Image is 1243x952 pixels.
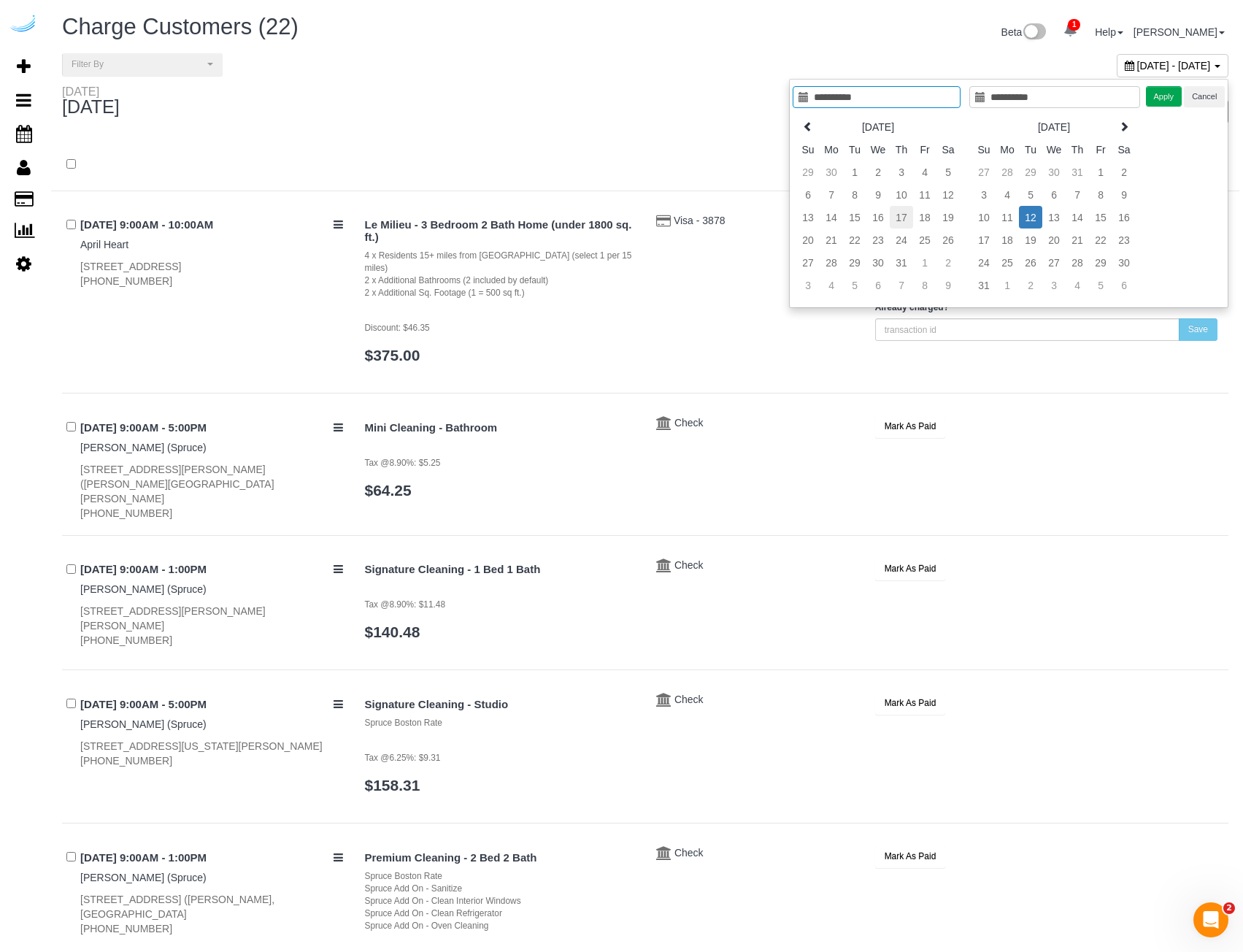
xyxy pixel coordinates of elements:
h4: [DATE] 9:00AM - 1:00PM [80,852,343,864]
h4: Signature Cleaning - 1 Bed 1 Bath [365,564,635,576]
td: 25 [996,251,1019,274]
td: 4 [913,161,936,183]
td: 12 [1019,206,1042,229]
td: 30 [820,161,843,183]
td: 13 [1042,206,1066,229]
th: Su [796,138,820,161]
img: Automaid Logo [9,15,38,35]
div: [DATE] [62,85,120,97]
td: 27 [1042,251,1066,274]
td: 7 [1066,183,1089,206]
div: [STREET_ADDRESS][PERSON_NAME][PERSON_NAME] [PHONE_NUMBER] [80,604,343,648]
td: 16 [1112,206,1136,229]
th: Th [890,138,913,161]
td: 26 [1019,251,1042,274]
a: Visa - 3878 [674,215,726,226]
a: April Heart [80,239,128,250]
td: 1 [843,161,866,183]
td: 20 [1042,229,1066,251]
span: 2 [1223,902,1235,914]
th: [DATE] [996,115,1112,138]
div: Spruce Add On - Oven Cleaning [365,920,635,932]
div: Spruce Boston Rate [365,717,635,729]
td: 2 [866,161,890,183]
td: 8 [913,274,936,296]
a: [PERSON_NAME] [1134,26,1225,38]
td: 3 [890,161,913,183]
span: Charge Customers (22) [62,14,299,39]
a: Check [674,694,704,705]
td: 27 [796,251,820,274]
a: Check [674,559,704,571]
td: 10 [890,183,913,206]
h4: Le Milieu - 3 Bedroom 2 Bath Home (under 1800 sq. ft.) [365,219,635,243]
td: 7 [890,274,913,296]
td: 9 [1112,183,1136,206]
td: 19 [936,206,960,229]
th: [DATE] [820,115,936,138]
td: 9 [866,183,890,206]
small: Tax @8.90%: $11.48 [365,599,446,610]
td: 22 [1089,229,1112,251]
td: 15 [843,206,866,229]
td: 28 [996,161,1019,183]
span: Filter By [72,58,204,71]
td: 3 [972,183,996,206]
td: 2 [936,251,960,274]
div: Spruce Boston Rate [365,870,635,883]
td: 31 [972,274,996,296]
td: 27 [972,161,996,183]
a: Beta [1001,26,1047,38]
div: [STREET_ADDRESS][PERSON_NAME] ([PERSON_NAME][GEOGRAPHIC_DATA][PERSON_NAME] [PHONE_NUMBER] [80,462,343,521]
button: Mark As Paid [875,415,946,438]
div: [DATE] [62,85,134,118]
small: Discount: $46.35 [365,323,430,333]
th: Sa [936,138,960,161]
small: Tax @8.90%: $5.25 [365,458,441,468]
a: $158.31 [365,777,420,794]
td: 30 [1112,251,1136,274]
td: 18 [913,206,936,229]
iframe: Intercom live chat [1193,902,1228,937]
td: 20 [796,229,820,251]
h4: Mini Cleaning - Bathroom [365,422,635,434]
td: 4 [996,183,1019,206]
span: Check [674,417,704,429]
th: We [1042,138,1066,161]
th: We [866,138,890,161]
td: 17 [972,229,996,251]
td: 5 [843,274,866,296]
div: Spruce Add On - Clean Refrigerator [365,907,635,920]
td: 21 [820,229,843,251]
td: 5 [1019,183,1042,206]
td: 5 [936,161,960,183]
div: [STREET_ADDRESS] [PHONE_NUMBER] [80,259,343,288]
a: $375.00 [365,347,420,364]
div: 4 x Residents 15+ miles from [GEOGRAPHIC_DATA] (select 1 per 15 miles) [365,250,635,275]
a: [PERSON_NAME] (Spruce) [80,442,207,453]
a: Check [674,847,704,859]
a: [PERSON_NAME] (Spruce) [80,718,207,730]
a: $64.25 [365,482,412,499]
img: New interface [1022,23,1046,42]
td: 11 [913,183,936,206]
div: [STREET_ADDRESS] ([PERSON_NAME], [GEOGRAPHIC_DATA] [PHONE_NUMBER] [80,892,343,936]
input: transaction id [875,318,1179,341]
td: 1 [1089,161,1112,183]
td: 28 [1066,251,1089,274]
td: 6 [1042,183,1066,206]
h4: Premium Cleaning - 2 Bed 2 Bath [365,852,635,864]
td: 17 [890,206,913,229]
td: 29 [796,161,820,183]
span: [DATE] - [DATE] [1137,60,1211,72]
td: 12 [936,183,960,206]
td: 10 [972,206,996,229]
a: 1 [1056,15,1085,47]
td: 16 [866,206,890,229]
button: Mark As Paid [875,692,946,715]
div: 2 x Additional Sq. Footage (1 = 500 sq ft.) [365,287,635,299]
